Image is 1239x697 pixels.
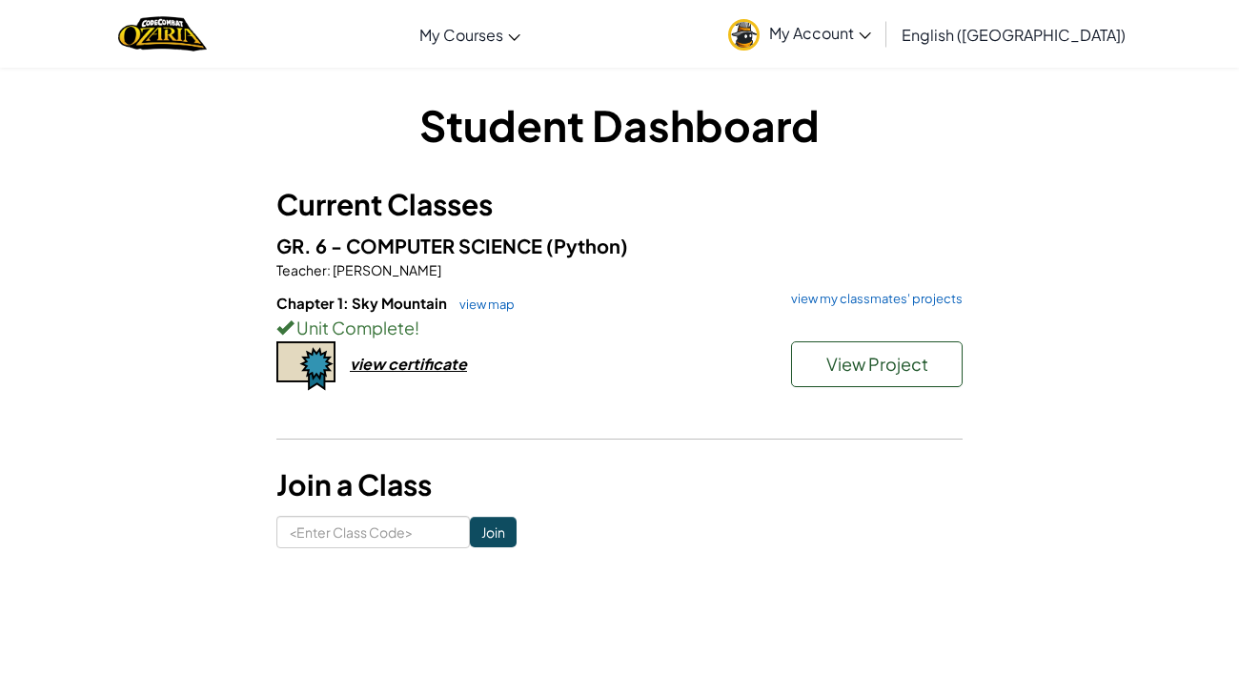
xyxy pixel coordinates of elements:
[276,516,470,548] input: <Enter Class Code>
[276,463,963,506] h3: Join a Class
[276,294,450,312] span: Chapter 1: Sky Mountain
[728,19,760,51] img: avatar
[826,353,928,375] span: View Project
[546,234,628,257] span: (Python)
[470,517,517,547] input: Join
[791,341,963,387] button: View Project
[719,4,881,64] a: My Account
[902,25,1126,45] span: English ([GEOGRAPHIC_DATA])
[782,293,963,305] a: view my classmates' projects
[276,95,963,154] h1: Student Dashboard
[276,261,327,278] span: Teacher
[350,354,467,374] div: view certificate
[331,261,441,278] span: [PERSON_NAME]
[769,23,871,43] span: My Account
[118,14,207,53] img: Home
[892,9,1135,60] a: English ([GEOGRAPHIC_DATA])
[419,25,503,45] span: My Courses
[410,9,530,60] a: My Courses
[450,297,515,312] a: view map
[276,354,467,374] a: view certificate
[294,317,415,338] span: Unit Complete
[276,234,546,257] span: GR. 6 - COMPUTER SCIENCE
[415,317,419,338] span: !
[327,261,331,278] span: :
[118,14,207,53] a: Ozaria by CodeCombat logo
[276,183,963,226] h3: Current Classes
[276,341,335,391] img: certificate-icon.png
